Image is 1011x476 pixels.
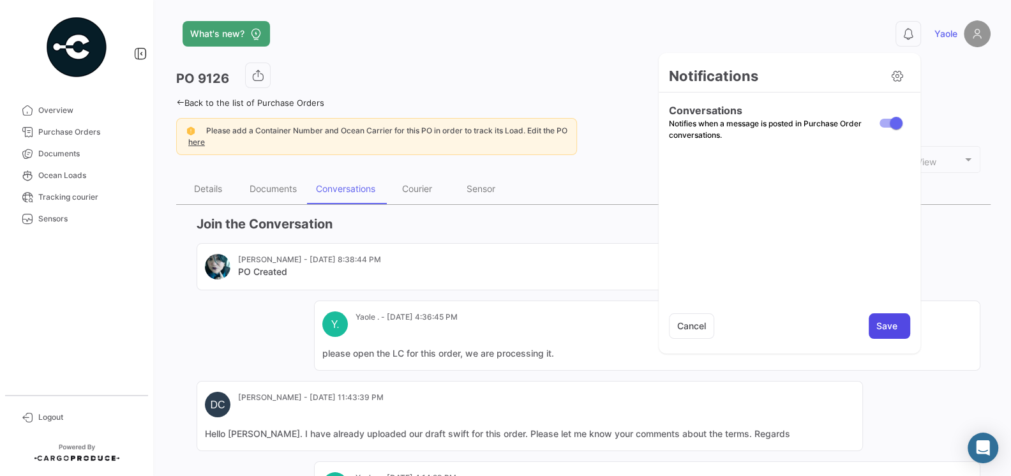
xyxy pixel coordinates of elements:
h5: Conversations [669,103,874,118]
div: Abrir Intercom Messenger [968,433,998,463]
button: Cancel [669,313,714,339]
h2: Notifications [669,67,758,85]
button: Save [869,313,910,339]
p: Notifies when a message is posted in Purchase Order conversations. [669,118,874,141]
